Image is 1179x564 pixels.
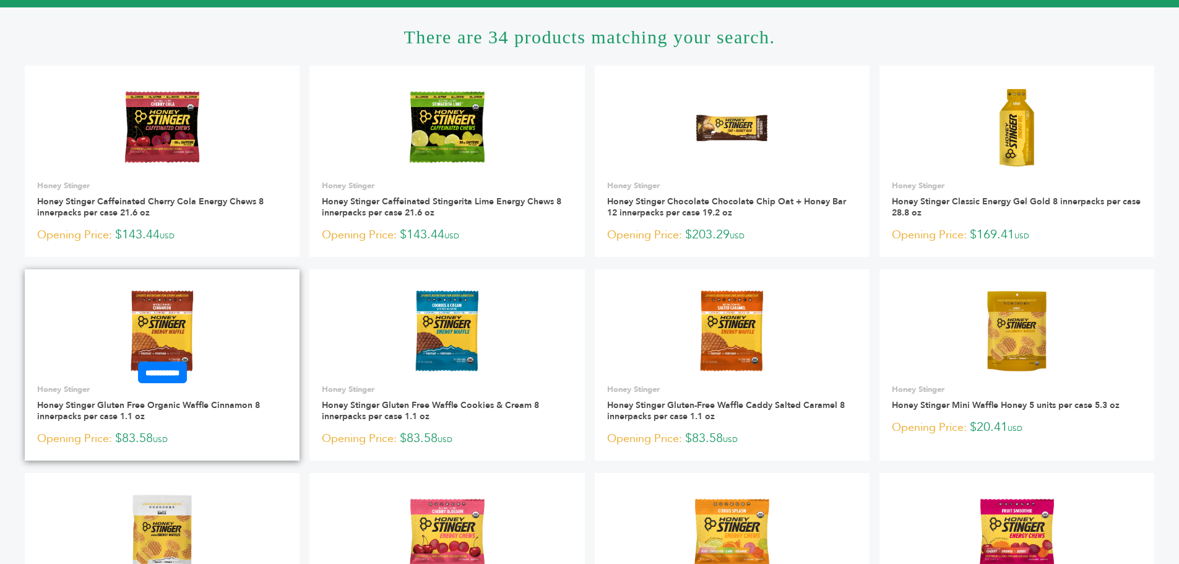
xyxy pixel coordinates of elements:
p: $83.58 [37,430,287,448]
p: Honey Stinger [892,180,1142,191]
a: Honey Stinger Mini Waffle Honey 5 units per case 5.3 oz [892,399,1120,411]
p: $83.58 [322,430,572,448]
a: Honey Stinger Gluten-Free Waffle Caddy Salted Caramel 8 innerpacks per case 1.1 oz [607,399,845,422]
img: Honey Stinger Classic Energy Gel Gold 8 innerpacks per case 28.8 oz [972,82,1062,172]
span: USD [153,435,168,445]
p: Honey Stinger [322,384,572,395]
span: Opening Price: [607,227,682,243]
span: USD [444,231,459,241]
a: Honey Stinger Gluten Free Organic Waffle Cinnamon 8 innerpacks per case 1.1 oz [37,399,260,422]
a: Honey Stinger Caffeinated Cherry Cola Energy Chews 8 innerpacks per case 21.6 oz [37,196,264,219]
p: Honey Stinger [37,180,287,191]
span: Opening Price: [322,227,397,243]
span: USD [730,231,745,241]
img: Honey Stinger Caffeinated Cherry Cola Energy Chews 8 innerpacks per case 21.6 oz [118,82,207,172]
a: Honey Stinger Gluten Free Waffle Cookies & Cream 8 innerpacks per case 1.1 oz [322,399,539,422]
img: Honey Stinger Gluten Free Organic Waffle Cinnamon 8 innerpacks per case 1.1 oz [118,286,207,376]
span: USD [1014,231,1029,241]
a: Honey Stinger Classic Energy Gel Gold 8 innerpacks per case 28.8 oz [892,196,1141,219]
p: $169.41 [892,226,1142,245]
p: Honey Stinger [607,180,857,191]
a: Honey Stinger Chocolate Chocolate Chip Oat + Honey Bar 12 innerpacks per case 19.2 oz [607,196,846,219]
span: USD [1008,423,1022,433]
span: Opening Price: [892,227,967,243]
p: $143.44 [37,226,287,245]
p: $83.58 [607,430,857,448]
p: $20.41 [892,419,1142,437]
p: $203.29 [607,226,857,245]
span: Opening Price: [322,430,397,447]
p: $143.44 [322,226,572,245]
span: USD [723,435,738,445]
p: Honey Stinger [892,384,1142,395]
p: Honey Stinger [322,180,572,191]
span: Opening Price: [892,419,967,436]
img: Honey Stinger Gluten-Free Waffle Caddy Salted Caramel 8 innerpacks per case 1.1 oz [687,286,777,376]
span: Opening Price: [37,227,112,243]
span: USD [438,435,452,445]
span: Opening Price: [37,430,112,447]
p: Honey Stinger [607,384,857,395]
img: Honey Stinger Chocolate Chocolate Chip Oat + Honey Bar 12 innerpacks per case 19.2 oz [687,82,777,172]
img: Honey Stinger Gluten Free Waffle Cookies & Cream 8 innerpacks per case 1.1 oz [402,286,492,376]
h1: There are 34 products matching your search. [25,7,1154,66]
span: Opening Price: [607,430,682,447]
img: Honey Stinger Caffeinated Stingerita Lime Energy Chews 8 innerpacks per case 21.6 oz [402,82,492,172]
a: Honey Stinger Caffeinated Stingerita Lime Energy Chews 8 innerpacks per case 21.6 oz [322,196,561,219]
p: Honey Stinger [37,384,287,395]
img: Honey Stinger Mini Waffle Honey 5 units per case 5.3 oz [972,286,1062,376]
span: USD [160,231,175,241]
